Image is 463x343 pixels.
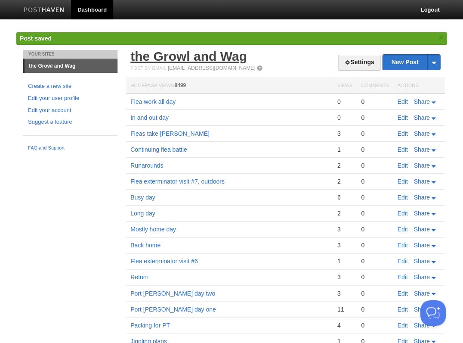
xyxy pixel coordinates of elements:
[130,178,225,185] a: Flea exterminator visit #7, outdoors
[25,59,117,73] a: the Growl and Wag
[414,290,429,296] span: Share
[397,114,407,121] a: Edit
[24,7,65,14] img: Posthaven-bar
[414,258,429,265] span: Share
[397,210,407,217] a: Edit
[337,98,352,106] div: 0
[361,178,389,185] div: 0
[397,146,407,153] a: Edit
[337,241,352,249] div: 3
[414,98,429,105] span: Share
[397,226,407,233] a: Edit
[130,114,169,121] a: In and out day
[361,209,389,217] div: 0
[357,78,393,94] th: Comments
[361,130,389,137] div: 0
[337,130,352,137] div: 3
[397,258,407,265] a: Edit
[337,146,352,153] div: 1
[414,274,429,281] span: Share
[397,290,407,296] a: Edit
[383,55,440,70] a: New Post
[20,35,52,42] span: Post saved
[397,274,407,281] a: Edit
[361,273,389,281] div: 0
[361,321,389,329] div: 0
[361,241,389,249] div: 0
[130,162,163,169] a: Runarounds
[130,146,187,153] a: Continuing flea battle
[130,290,215,296] a: Port [PERSON_NAME] day two
[130,306,216,312] a: Port [PERSON_NAME] day one
[414,210,429,217] span: Share
[23,50,117,59] li: Your Sites
[28,82,112,91] a: Create a new site
[130,274,148,281] a: Return
[414,242,429,249] span: Share
[130,194,155,201] a: Busy day
[28,144,112,152] a: FAQ and Support
[361,146,389,153] div: 0
[361,225,389,233] div: 0
[397,178,407,185] a: Edit
[414,162,429,169] span: Share
[397,306,407,312] a: Edit
[361,193,389,201] div: 0
[126,78,333,94] th: Homepage Views
[130,258,198,265] a: Flea exterminator visit #6
[414,321,429,328] span: Share
[337,193,352,201] div: 6
[130,210,155,217] a: Long day
[130,49,247,63] a: the Growl and Wag
[337,162,352,169] div: 2
[397,194,407,201] a: Edit
[397,162,407,169] a: Edit
[414,306,429,312] span: Share
[28,94,112,103] a: Edit your user profile
[414,178,429,185] span: Share
[361,162,389,169] div: 0
[361,305,389,313] div: 0
[361,257,389,265] div: 0
[130,226,176,233] a: Mostly home day
[337,225,352,233] div: 3
[437,32,444,43] a: ×
[338,55,380,71] a: Settings
[397,321,407,328] a: Edit
[414,146,429,153] span: Share
[337,257,352,265] div: 1
[361,98,389,106] div: 0
[414,226,429,233] span: Share
[414,114,429,121] span: Share
[420,300,446,326] iframe: Help Scout Beacon - Open
[174,82,186,88] span: 8499
[361,289,389,297] div: 0
[337,321,352,329] div: 4
[397,242,407,249] a: Edit
[28,106,112,115] a: Edit your account
[337,178,352,185] div: 2
[130,65,166,71] span: Post by Email
[337,289,352,297] div: 3
[130,130,210,137] a: Fleas take [PERSON_NAME]
[130,98,176,105] a: Flea work all day
[130,321,170,328] a: Packing for PT
[337,273,352,281] div: 3
[337,209,352,217] div: 2
[333,78,356,94] th: Views
[397,98,407,105] a: Edit
[168,65,255,71] a: [EMAIL_ADDRESS][DOMAIN_NAME]
[393,78,444,94] th: Actions
[337,305,352,313] div: 11
[414,130,429,137] span: Share
[397,130,407,137] a: Edit
[28,118,112,127] a: Suggest a feature
[130,242,161,249] a: Back home
[337,114,352,122] div: 0
[414,194,429,201] span: Share
[361,114,389,122] div: 0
